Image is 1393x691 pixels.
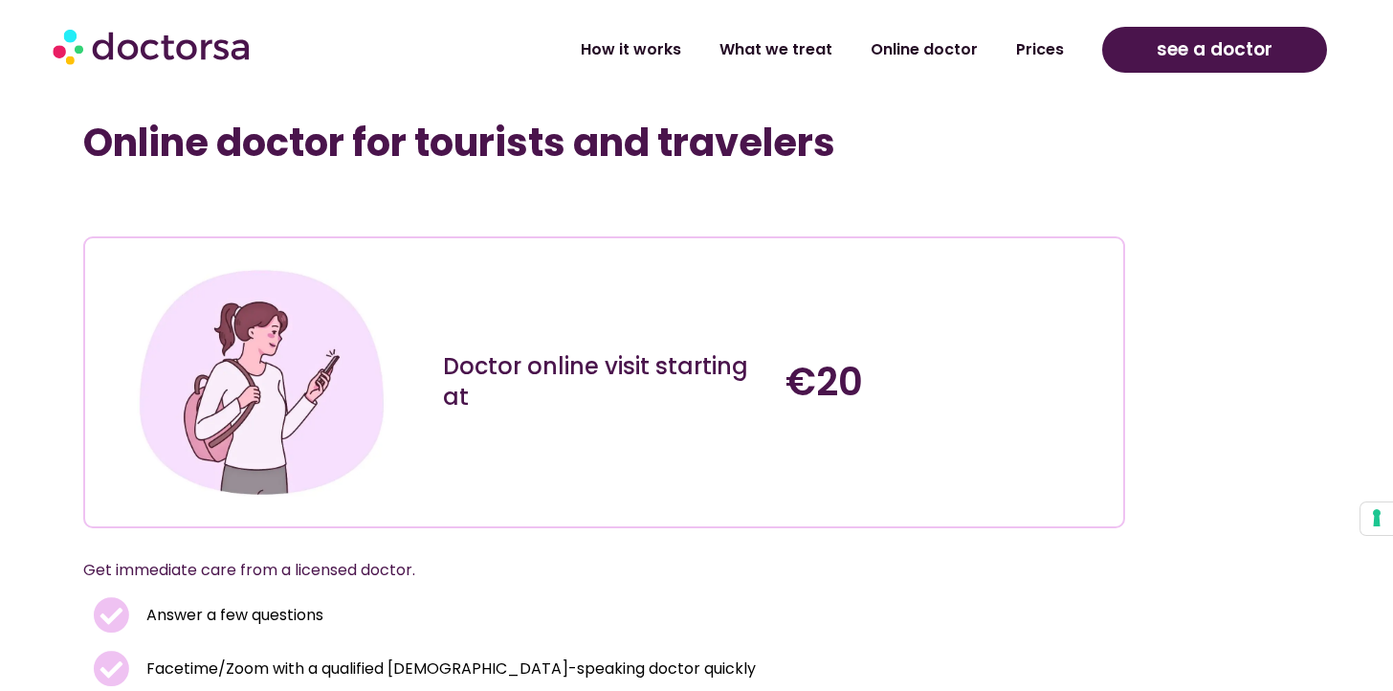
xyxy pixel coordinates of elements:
span: Answer a few questions [142,602,323,629]
a: How it works [562,28,700,72]
p: Get immediate care from a licensed doctor. [83,557,1079,584]
a: What we treat [700,28,851,72]
button: Your consent preferences for tracking technologies [1360,502,1393,535]
h4: €20 [785,359,1109,405]
div: Doctor online visit starting at [443,351,766,412]
a: see a doctor [1102,27,1327,73]
span: Facetime/Zoom with a qualified [DEMOGRAPHIC_DATA]-speaking doctor quickly [142,656,756,682]
iframe: Customer reviews powered by Trustpilot [93,194,380,217]
h1: Online doctor for tourists and travelers [83,120,1125,166]
a: Prices [997,28,1083,72]
img: Illustration depicting a young woman in a casual outfit, engaged with her smartphone. She has a p... [132,253,391,512]
nav: Menu [368,28,1082,72]
span: see a doctor [1157,34,1272,65]
a: Online doctor [851,28,997,72]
